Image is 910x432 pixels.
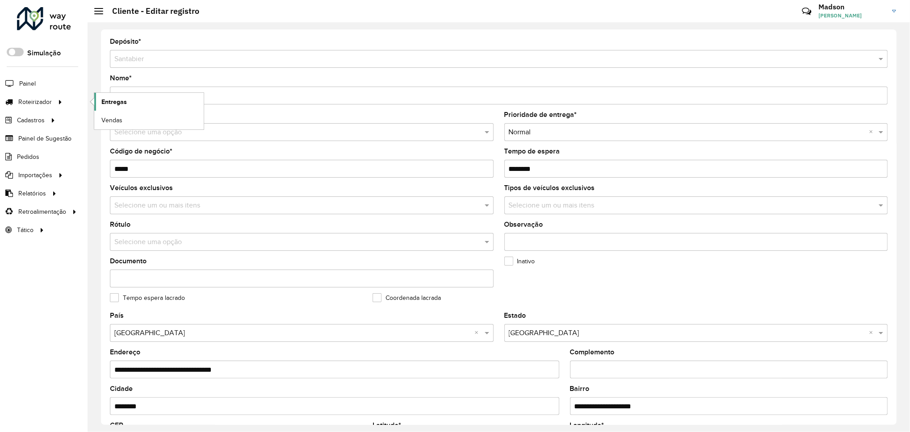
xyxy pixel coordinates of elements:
h3: Madson [818,3,885,11]
a: Contato Rápido [797,2,816,21]
a: Vendas [94,111,204,129]
label: Tempo de espera [504,146,560,157]
label: CEP [110,420,123,431]
label: Rótulo [110,219,130,230]
label: Bairro [570,383,590,394]
span: Tático [17,225,34,235]
span: Painel de Sugestão [18,134,71,143]
label: Documento [110,256,147,266]
label: Inativo [504,257,535,266]
label: Latitude [373,420,401,431]
a: Entregas [94,93,204,111]
label: Simulação [27,48,61,58]
span: Clear all [475,328,482,338]
span: Clear all [869,127,876,137]
label: Estado [504,310,526,321]
label: Prioridade de entrega [504,109,577,120]
span: Cadastros [17,116,45,125]
span: Vendas [101,116,122,125]
label: Observação [504,219,543,230]
label: Tempo espera lacrado [110,293,185,303]
span: Retroalimentação [18,207,66,216]
span: Clear all [869,328,876,338]
label: Coordenada lacrada [373,293,441,303]
label: Código de negócio [110,146,172,157]
h2: Cliente - Editar registro [103,6,199,16]
span: Relatórios [18,189,46,198]
label: Complemento [570,347,615,357]
span: Importações [18,170,52,180]
span: Roteirizador [18,97,52,107]
label: Endereço [110,347,140,357]
span: Painel [19,79,36,88]
label: Cidade [110,383,133,394]
span: Pedidos [17,152,39,162]
label: Nome [110,73,132,83]
label: Tipos de veículos exclusivos [504,183,595,193]
label: Depósito [110,36,141,47]
label: Longitude [570,420,604,431]
label: Veículos exclusivos [110,183,173,193]
label: País [110,310,124,321]
span: Entregas [101,97,127,107]
span: [PERSON_NAME] [818,12,885,20]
